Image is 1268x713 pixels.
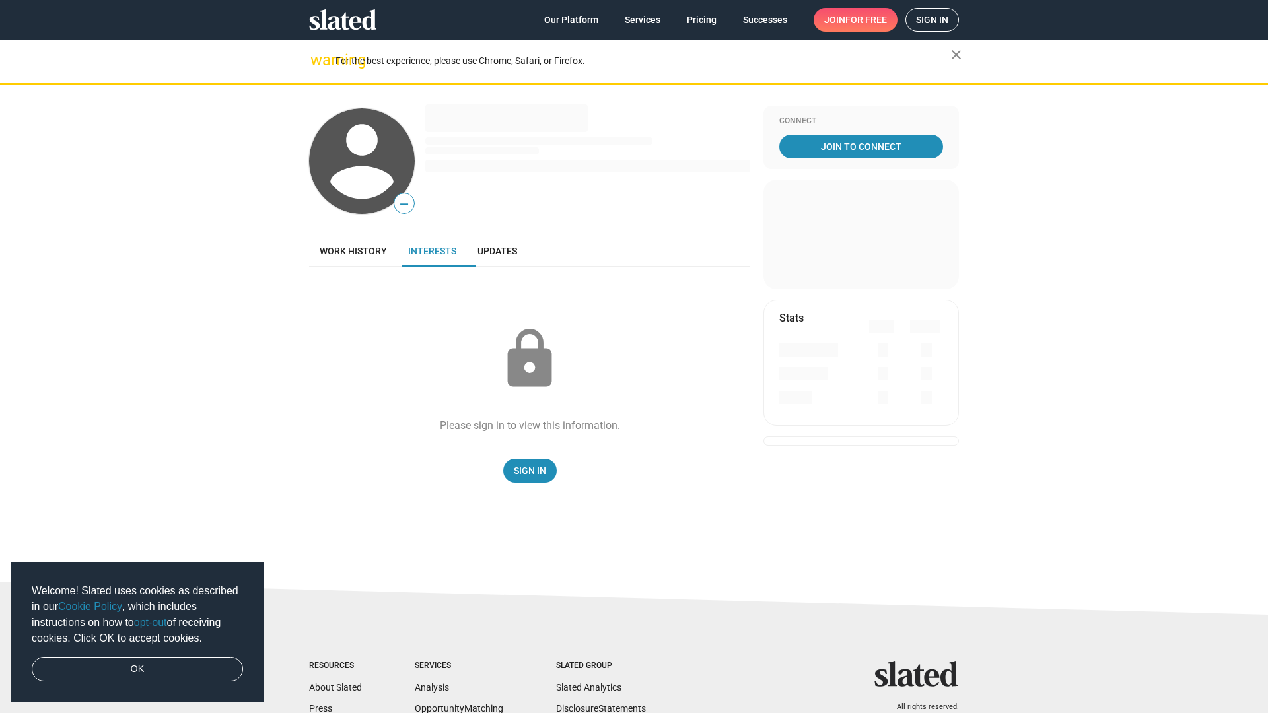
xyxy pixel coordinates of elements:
span: Work history [320,246,387,256]
div: Please sign in to view this information. [440,419,620,432]
div: cookieconsent [11,562,264,703]
div: Resources [309,661,362,671]
a: Successes [732,8,798,32]
a: Analysis [415,682,449,693]
span: for free [845,8,887,32]
a: Work history [309,235,398,267]
a: Services [614,8,671,32]
span: Join [824,8,887,32]
a: Join To Connect [779,135,943,158]
span: Interests [408,246,456,256]
a: Updates [467,235,528,267]
span: Successes [743,8,787,32]
a: Slated Analytics [556,682,621,693]
div: For the best experience, please use Chrome, Safari, or Firefox. [335,52,951,70]
span: — [394,195,414,213]
span: Services [625,8,660,32]
span: Welcome! Slated uses cookies as described in our , which includes instructions on how to of recei... [32,583,243,646]
mat-icon: warning [310,52,326,68]
a: Sign in [905,8,959,32]
mat-icon: lock [497,326,563,392]
a: About Slated [309,682,362,693]
a: Sign In [503,459,557,483]
span: Join To Connect [782,135,940,158]
mat-card-title: Stats [779,311,804,325]
a: Interests [398,235,467,267]
a: opt-out [134,617,167,628]
div: Connect [779,116,943,127]
a: Cookie Policy [58,601,122,612]
mat-icon: close [948,47,964,63]
a: Our Platform [534,8,609,32]
a: Joinfor free [814,8,898,32]
a: Pricing [676,8,727,32]
div: Slated Group [556,661,646,671]
span: Our Platform [544,8,598,32]
a: dismiss cookie message [32,657,243,682]
span: Updates [477,246,517,256]
span: Sign In [514,459,546,483]
div: Services [415,661,503,671]
span: Sign in [916,9,948,31]
span: Pricing [687,8,717,32]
